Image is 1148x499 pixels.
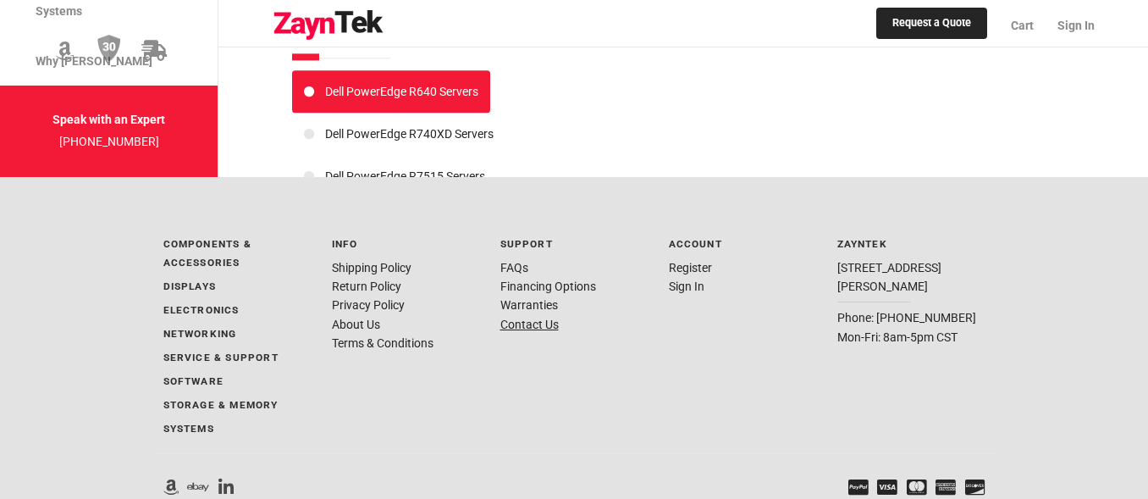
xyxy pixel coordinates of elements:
a: Cart [999,4,1046,47]
img: logo [273,10,384,41]
p: Info [332,235,480,253]
a: Financing Options [500,280,596,293]
a: Warranties [500,298,558,312]
a: [PHONE_NUMBER] [59,135,159,148]
li: ZaynTek On Amazon [163,479,179,499]
li: AMEX [927,479,957,499]
a: Service & Support [163,352,279,363]
li: Mastercard [897,479,927,499]
a: Electronics [163,304,240,316]
p: ZaynTek [837,235,985,253]
li: linkedIn [209,479,234,499]
a: Software [163,375,224,387]
a: Contact Us [500,318,559,331]
a: Dell PowerEdge R740XD Servers [304,127,494,141]
a: FAQs [500,261,528,274]
a: Shipping Policy [332,261,411,274]
li: Discover [956,479,985,499]
a: Dell PowerEdge R7515 Servers [304,170,486,184]
span: Cart [1011,19,1034,32]
a: Networking [163,328,237,340]
a: Sign In [669,280,704,293]
a: Request a Quote [876,8,987,40]
a: Dell PowerEdge R640 Servers [304,85,479,98]
li: ZaynTek On Ebay [179,479,210,499]
p: Support [500,235,649,253]
a: About Us [332,318,380,331]
a: Return Policy [332,280,401,293]
a: Systems [163,423,214,435]
a: Privacy Policy [332,298,405,312]
li: Visa [869,479,898,499]
img: 30 Day Return Policy [97,34,121,63]
span: Systems [36,4,82,18]
a: Terms & Conditions [332,336,433,350]
strong: Speak with an Expert [52,113,165,126]
li: PayPal [839,479,869,499]
a: Phone: [PHONE_NUMBER] [837,311,976,324]
a: Sign In [1046,4,1095,47]
p: Account [669,235,817,253]
a: Components & Accessories [163,238,251,269]
a: Displays [163,280,217,292]
a: Storage & Memory [163,399,279,411]
a: Register [669,261,712,274]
